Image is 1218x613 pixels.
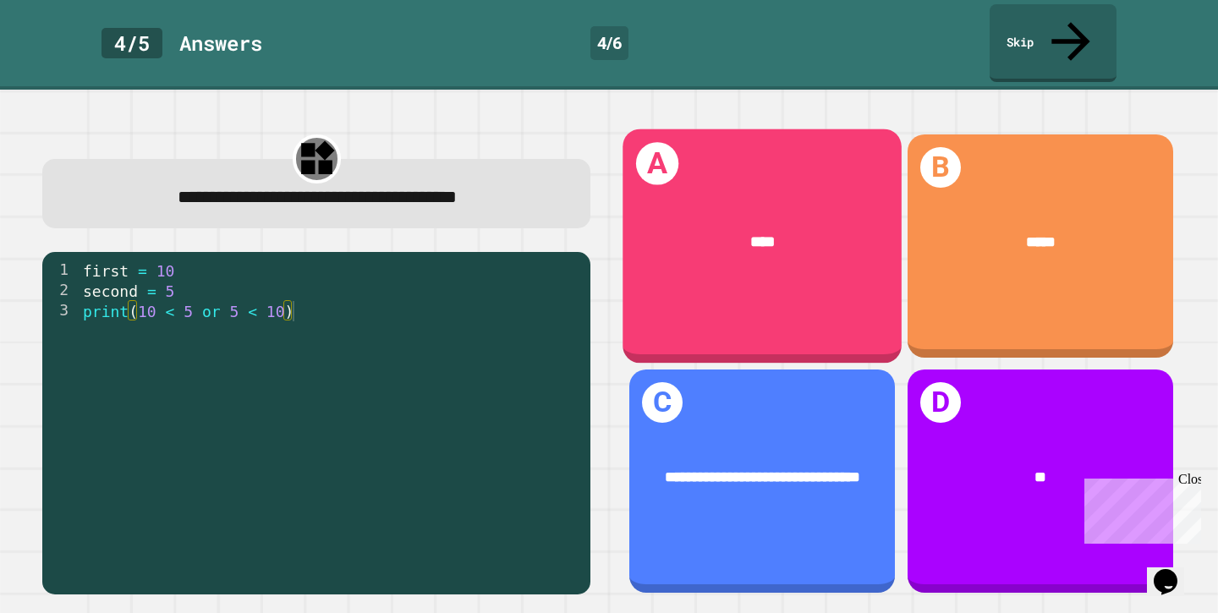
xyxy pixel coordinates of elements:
div: 2 [42,281,80,301]
h1: A [636,142,678,184]
div: 4 / 5 [101,28,162,58]
div: Answer s [179,28,262,58]
div: 4 / 6 [590,26,628,60]
a: Skip [990,4,1116,82]
div: Chat with us now!Close [7,7,117,107]
h1: C [642,382,683,423]
h1: D [920,382,961,423]
div: 3 [42,301,80,321]
h1: B [920,147,961,188]
div: 1 [42,260,80,281]
iframe: chat widget [1078,472,1201,544]
iframe: chat widget [1147,545,1201,596]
